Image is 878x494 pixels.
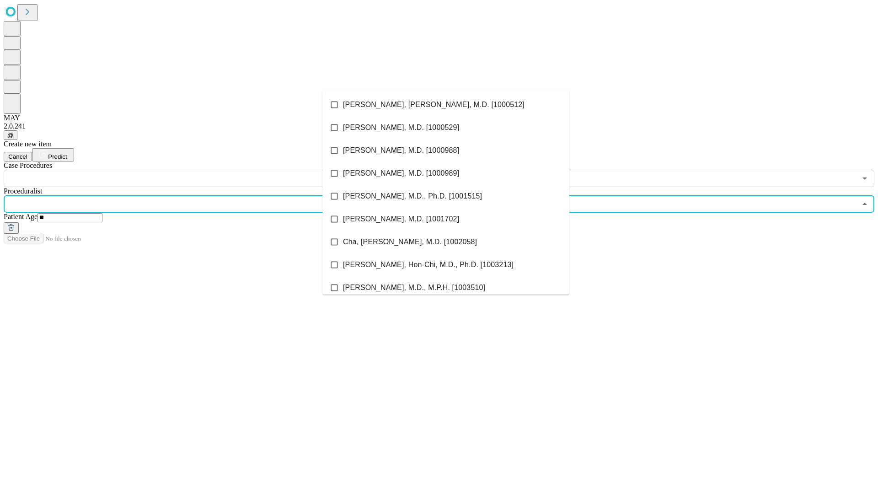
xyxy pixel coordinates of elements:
[4,122,874,130] div: 2.0.241
[343,122,459,133] span: [PERSON_NAME], M.D. [1000529]
[343,99,525,110] span: [PERSON_NAME], [PERSON_NAME], M.D. [1000512]
[343,214,459,225] span: [PERSON_NAME], M.D. [1001702]
[4,130,17,140] button: @
[343,259,514,270] span: [PERSON_NAME], Hon-Chi, M.D., Ph.D. [1003213]
[343,282,485,293] span: [PERSON_NAME], M.D., M.P.H. [1003510]
[343,236,477,247] span: Cha, [PERSON_NAME], M.D. [1002058]
[8,153,27,160] span: Cancel
[858,198,871,210] button: Close
[4,140,52,148] span: Create new item
[343,191,482,202] span: [PERSON_NAME], M.D., Ph.D. [1001515]
[4,152,32,161] button: Cancel
[32,148,74,161] button: Predict
[343,145,459,156] span: [PERSON_NAME], M.D. [1000988]
[4,114,874,122] div: MAY
[4,213,37,220] span: Patient Age
[343,168,459,179] span: [PERSON_NAME], M.D. [1000989]
[48,153,67,160] span: Predict
[4,161,52,169] span: Scheduled Procedure
[4,187,42,195] span: Proceduralist
[858,172,871,185] button: Open
[7,132,14,139] span: @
